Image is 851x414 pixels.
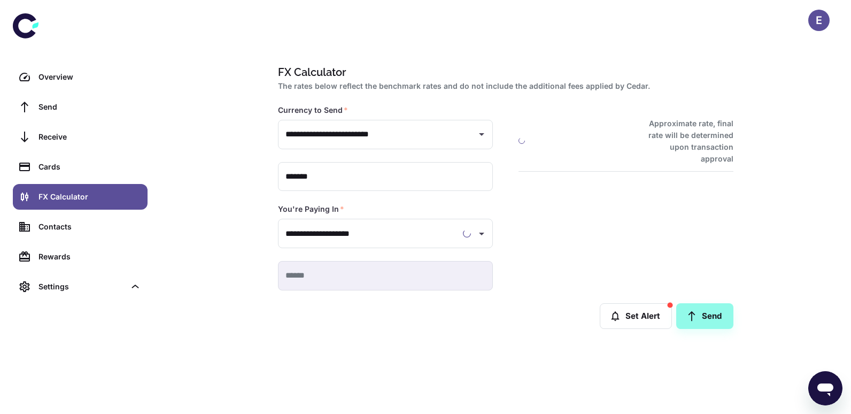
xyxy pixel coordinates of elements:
[13,124,148,150] a: Receive
[38,101,141,113] div: Send
[13,244,148,270] a: Rewards
[474,127,489,142] button: Open
[13,64,148,90] a: Overview
[808,10,830,31] button: E
[13,274,148,300] div: Settings
[38,281,125,293] div: Settings
[38,191,141,203] div: FX Calculator
[676,303,733,329] a: Send
[13,94,148,120] a: Send
[13,214,148,240] a: Contacts
[13,154,148,180] a: Cards
[474,226,489,241] button: Open
[600,303,672,329] button: Set Alert
[278,204,344,214] label: You're Paying In
[38,251,141,263] div: Rewards
[278,64,729,80] h1: FX Calculator
[13,184,148,210] a: FX Calculator
[637,118,733,165] h6: Approximate rate, final rate will be determined upon transaction approval
[808,371,842,405] iframe: Button to launch messaging window
[38,71,141,83] div: Overview
[38,161,141,173] div: Cards
[38,221,141,233] div: Contacts
[278,105,348,116] label: Currency to Send
[38,131,141,143] div: Receive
